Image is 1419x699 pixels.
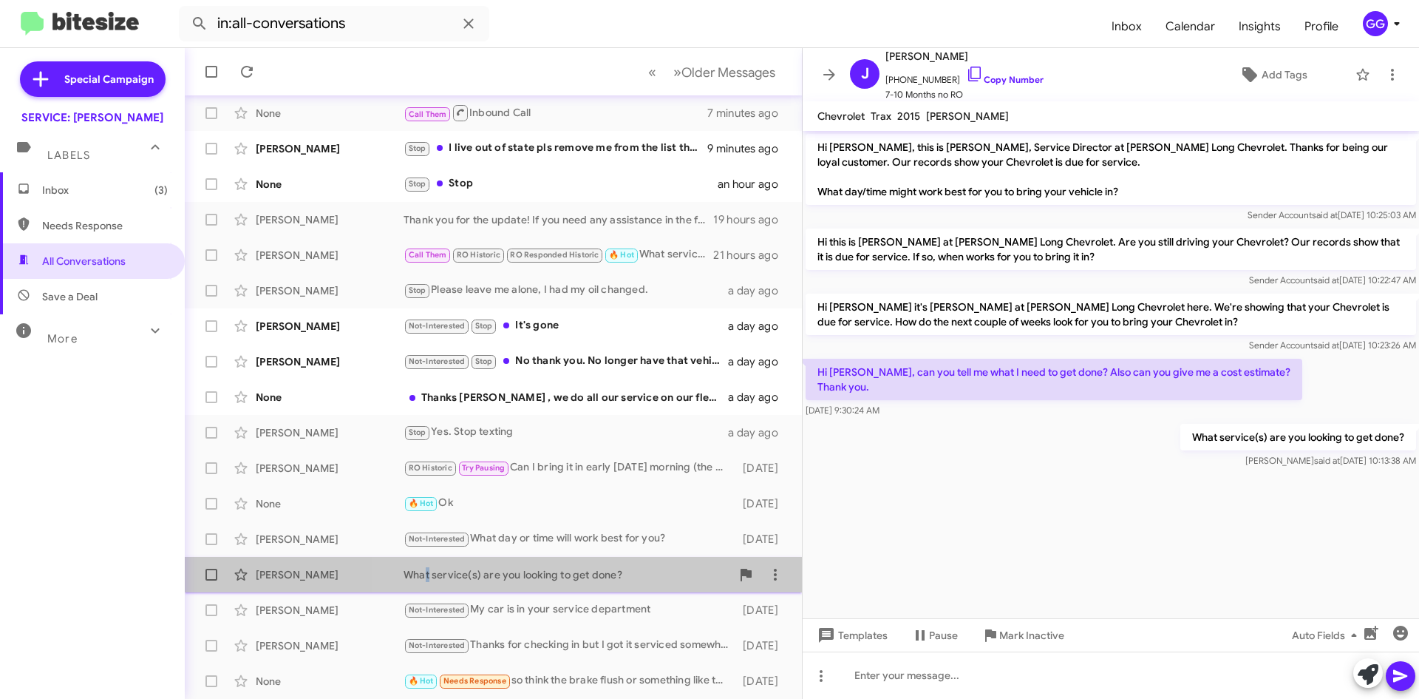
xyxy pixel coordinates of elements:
[728,425,790,440] div: a day ago
[885,87,1044,102] span: 7-10 Months no RO
[728,319,790,334] div: a day ago
[404,282,728,299] div: Please leave me alone, I had my oil changed.
[735,674,790,689] div: [DATE]
[806,134,1416,205] p: Hi [PERSON_NAME], this is [PERSON_NAME], Service Director at [PERSON_NAME] Long Chevrolet. Thanks...
[42,254,126,269] span: All Conversations
[609,250,634,260] span: 🔥 Hot
[404,567,731,582] div: What service(s) are you looking to get done?
[256,461,404,476] div: [PERSON_NAME]
[409,357,466,366] span: Not-Interested
[1313,340,1339,351] span: said at
[803,622,899,649] button: Templates
[443,676,506,686] span: Needs Response
[404,495,735,512] div: Ok
[21,110,163,125] div: SERVICE: [PERSON_NAME]
[404,424,728,441] div: Yes. Stop texting
[409,428,426,437] span: Stop
[1262,61,1307,88] span: Add Tags
[256,319,404,334] div: [PERSON_NAME]
[1350,11,1403,36] button: GG
[409,179,426,189] span: Stop
[409,109,447,119] span: Call Them
[256,283,404,298] div: [PERSON_NAME]
[735,603,790,618] div: [DATE]
[817,109,865,123] span: Chevrolet
[256,532,404,547] div: [PERSON_NAME]
[735,461,790,476] div: [DATE]
[806,294,1416,335] p: Hi [PERSON_NAME] it's [PERSON_NAME] at [PERSON_NAME] Long Chevrolet here. We're showing that your...
[861,62,869,86] span: J
[256,425,404,440] div: [PERSON_NAME]
[47,149,90,162] span: Labels
[814,622,888,649] span: Templates
[897,109,920,123] span: 2015
[713,248,790,263] div: 21 hours ago
[462,463,505,473] span: Try Pausing
[728,354,790,369] div: a day ago
[256,603,404,618] div: [PERSON_NAME]
[929,622,958,649] span: Pause
[806,229,1416,270] p: Hi this is [PERSON_NAME] at [PERSON_NAME] Long Chevrolet. Are you still driving your Chevrolet? O...
[1154,5,1227,48] a: Calendar
[728,390,790,405] div: a day ago
[42,218,168,233] span: Needs Response
[409,605,466,615] span: Not-Interested
[806,359,1302,400] p: Hi [PERSON_NAME], can you tell me what I need to get done? Also can you give me a cost estimate? ...
[404,390,728,405] div: Thanks [PERSON_NAME] , we do all our service on our fleet card
[1227,5,1293,48] a: Insights
[404,637,735,654] div: Thanks for checking in but I got it serviced somewhere else .
[256,177,404,192] div: None
[806,405,879,416] span: [DATE] 9:30:24 AM
[409,321,466,331] span: Not-Interested
[404,459,735,476] div: Can I bring it in early [DATE] morning (the 23rd) for an oil change? Also, will someone be able t...
[707,141,790,156] div: 9 minutes ago
[47,332,78,345] span: More
[1245,455,1416,466] span: [PERSON_NAME] [DATE] 10:13:38 AM
[510,250,599,260] span: RO Responded Historic
[681,64,775,81] span: Older Messages
[899,622,970,649] button: Pause
[404,672,735,689] div: so think the brake flush or something like that
[409,463,452,473] span: RO Historic
[64,72,154,87] span: Special Campaign
[404,246,713,263] div: What service(s) are you looking to get done?
[885,65,1044,87] span: [PHONE_NUMBER]
[1293,5,1350,48] span: Profile
[409,143,426,153] span: Stop
[1248,209,1416,220] span: Sender Account [DATE] 10:25:03 AM
[885,47,1044,65] span: [PERSON_NAME]
[409,499,434,508] span: 🔥 Hot
[404,601,735,618] div: My car is in your service department
[256,141,404,156] div: [PERSON_NAME]
[728,283,790,298] div: a day ago
[735,496,790,511] div: [DATE]
[1292,622,1363,649] span: Auto Fields
[871,109,891,123] span: Trax
[1197,61,1348,88] button: Add Tags
[475,357,493,366] span: Stop
[707,106,790,121] div: 7 minutes ago
[1314,455,1340,466] span: said at
[718,177,790,192] div: an hour ago
[404,317,728,334] div: It's gone
[1280,622,1375,649] button: Auto Fields
[20,61,166,97] a: Special Campaign
[673,63,681,81] span: »
[713,212,790,227] div: 19 hours ago
[256,354,404,369] div: [PERSON_NAME]
[1363,11,1388,36] div: GG
[1312,209,1338,220] span: said at
[256,248,404,263] div: [PERSON_NAME]
[409,286,426,295] span: Stop
[154,183,168,197] span: (3)
[256,638,404,653] div: [PERSON_NAME]
[42,289,98,304] span: Save a Deal
[404,140,707,157] div: I live out of state pls remove me from the list thanks
[256,106,404,121] div: None
[409,676,434,686] span: 🔥 Hot
[256,496,404,511] div: None
[409,250,447,260] span: Call Them
[735,532,790,547] div: [DATE]
[926,109,1009,123] span: [PERSON_NAME]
